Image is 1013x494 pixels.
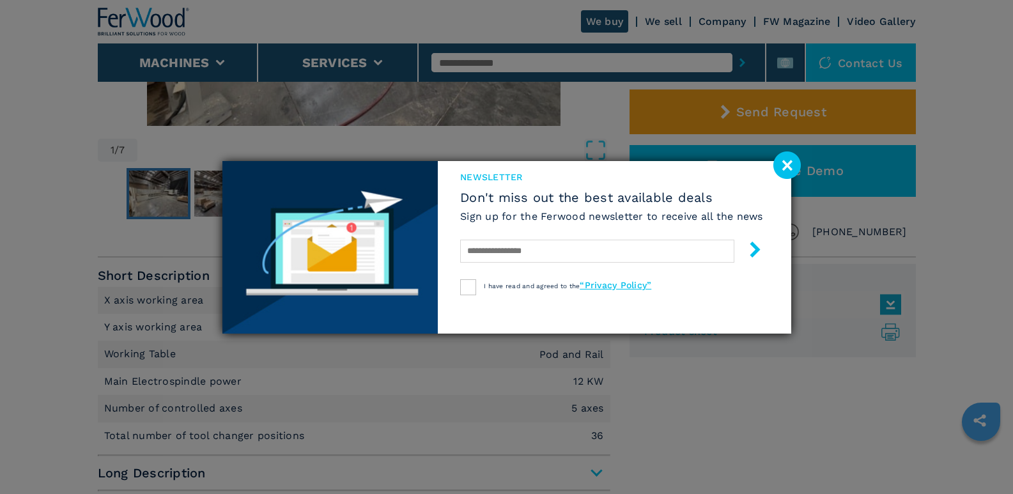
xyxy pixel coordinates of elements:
[484,282,651,289] span: I have read and agreed to the
[222,161,438,334] img: Newsletter image
[734,236,763,266] button: submit-button
[580,280,651,290] a: “Privacy Policy”
[460,171,763,183] span: newsletter
[460,190,763,205] span: Don't miss out the best available deals
[460,209,763,224] h6: Sign up for the Ferwood newsletter to receive all the news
